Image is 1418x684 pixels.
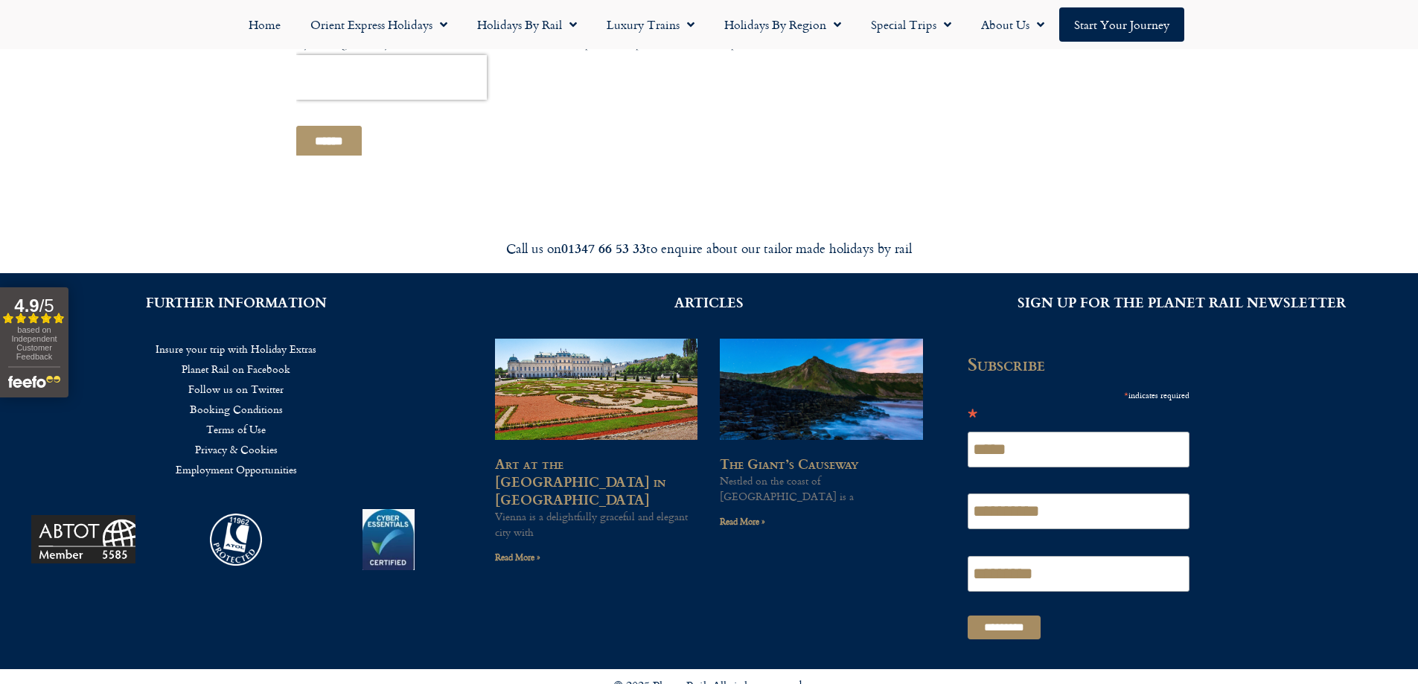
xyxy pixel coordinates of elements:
input: By telephone [4,560,13,570]
a: Terms of Use [22,419,450,439]
p: Vienna is a delightfully graceful and elegant city with [495,508,697,540]
a: The Giant’s Causeway [720,453,858,473]
a: About Us [966,7,1059,42]
a: Read more about The Giant’s Causeway [720,514,765,528]
h2: FURTHER INFORMATION [22,295,450,309]
p: Nestled on the coast of [GEOGRAPHIC_DATA] is a [720,473,923,504]
input: By email [4,541,13,551]
a: Privacy & Cookies [22,439,450,459]
a: Luxury Trains [592,7,709,42]
div: indicates required [968,385,1189,403]
a: Home [234,7,296,42]
nav: Menu [7,7,1411,42]
h2: ARTICLES [495,295,923,309]
a: Art at the [GEOGRAPHIC_DATA] in [GEOGRAPHIC_DATA] [495,453,665,509]
a: Employment Opportunities [22,459,450,479]
div: Call us on to enquire about our tailor made holidays by rail [293,240,1126,257]
span: By email [17,539,62,555]
a: Holidays by Rail [462,7,592,42]
a: Read more about Art at the Belvedere Palace in Vienna [495,550,540,564]
h2: SIGN UP FOR THE PLANET RAIL NEWSLETTER [968,295,1396,309]
strong: 01347 66 53 33 [561,238,646,258]
a: Orient Express Holidays [296,7,462,42]
span: Your last name [264,333,340,349]
a: Insure your trip with Holiday Extras [22,339,450,359]
span: By telephone [17,558,83,575]
a: Start your Journey [1059,7,1184,42]
a: Follow us on Twitter [22,379,450,399]
a: Holidays by Region [709,7,856,42]
a: Booking Conditions [22,399,450,419]
h2: Subscribe [968,354,1198,374]
nav: Menu [22,339,450,479]
a: Special Trips [856,7,966,42]
a: Planet Rail on Facebook [22,359,450,379]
